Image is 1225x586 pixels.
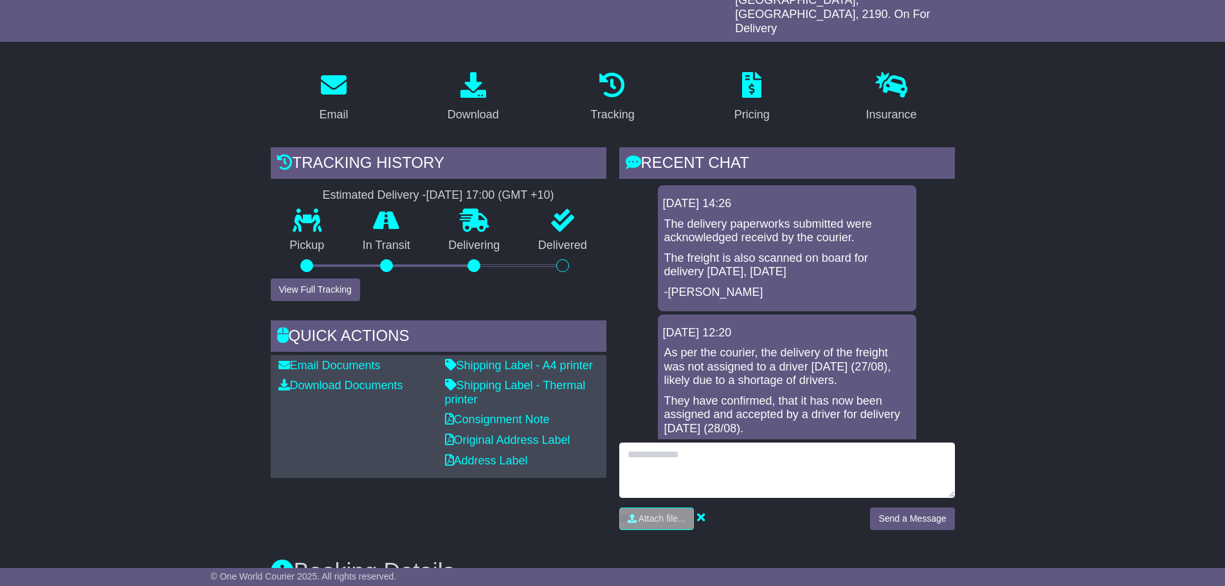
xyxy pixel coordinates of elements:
p: The freight is also scanned on board for delivery [DATE], [DATE] [664,252,910,279]
a: Email Documents [278,359,381,372]
button: Send a Message [870,508,954,530]
div: Quick Actions [271,320,606,355]
div: [DATE] 17:00 (GMT +10) [426,188,554,203]
div: [DATE] 14:26 [663,197,911,211]
div: [DATE] 12:20 [663,326,911,340]
div: Estimated Delivery - [271,188,606,203]
button: View Full Tracking [271,279,360,301]
div: Tracking history [271,147,606,182]
a: Email [311,68,356,128]
h3: Booking Details [271,559,955,585]
a: Download Documents [278,379,403,392]
div: RECENT CHAT [619,147,955,182]
p: They have confirmed, that it has now been assigned and accepted by a driver for delivery [DATE] (... [664,394,910,436]
p: The delivery paperworks submitted were acknowledged receivd by the courier. [664,217,910,245]
div: Pricing [734,106,770,124]
a: Shipping Label - A4 printer [445,359,593,372]
a: Download [439,68,507,128]
a: Insurance [858,68,925,128]
a: Shipping Label - Thermal printer [445,379,586,406]
a: Original Address Label [445,434,570,446]
p: Pickup [271,239,344,253]
p: In Transit [343,239,430,253]
p: Delivered [519,239,606,253]
a: Address Label [445,454,528,467]
div: Email [319,106,348,124]
a: Consignment Note [445,413,550,426]
div: Insurance [866,106,917,124]
p: -[PERSON_NAME] [664,286,910,300]
div: Download [448,106,499,124]
span: © One World Courier 2025. All rights reserved. [211,571,397,581]
div: Tracking [590,106,634,124]
p: As per the courier, the delivery of the freight was not assigned to a driver [DATE] (27/08), like... [664,346,910,388]
a: Tracking [582,68,642,128]
a: Pricing [726,68,778,128]
p: Delivering [430,239,520,253]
